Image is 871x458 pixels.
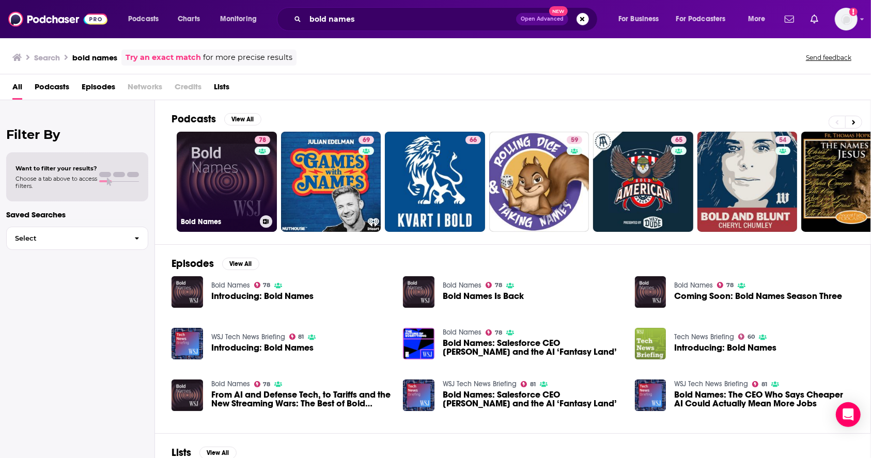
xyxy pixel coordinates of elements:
button: View All [222,258,259,270]
span: 78 [259,135,266,146]
a: 78 [717,282,734,288]
a: 54 [697,132,798,232]
input: Search podcasts, credits, & more... [305,11,516,27]
h2: Episodes [172,257,214,270]
span: Bold Names: Salesforce CEO [PERSON_NAME] and the AI ‘Fantasy Land’ [443,339,623,356]
a: Bold Names [674,281,713,290]
h3: Bold Names [181,217,256,226]
a: 81 [521,381,536,387]
button: open menu [213,11,270,27]
a: 78Bold Names [177,132,277,232]
img: Coming Soon: Bold Names Season Three [635,276,666,308]
a: 69 [281,132,381,232]
a: 54 [775,136,791,144]
img: Podchaser - Follow, Share and Rate Podcasts [8,9,107,29]
a: All [12,78,22,100]
a: 78 [486,282,502,288]
span: 78 [495,283,502,288]
a: 65 [593,132,693,232]
a: Lists [214,78,229,100]
span: Credits [175,78,201,100]
div: Search podcasts, credits, & more... [287,7,608,31]
a: Tech News Briefing [674,333,734,341]
a: 66 [385,132,485,232]
span: For Business [618,12,659,26]
span: for more precise results [203,52,292,64]
span: 78 [263,382,270,387]
a: Podcasts [35,78,69,100]
a: 78 [254,381,271,387]
span: Introducing: Bold Names [211,343,314,352]
span: Monitoring [220,12,257,26]
img: Introducing: Bold Names [172,276,203,308]
span: 69 [363,135,370,146]
a: Coming Soon: Bold Names Season Three [674,292,842,301]
span: 81 [761,382,767,387]
div: Open Intercom Messenger [836,402,861,427]
span: 66 [470,135,477,146]
span: Want to filter your results? [15,165,97,172]
a: Bold Names [443,281,481,290]
span: New [549,6,568,16]
button: Show profile menu [835,8,858,30]
span: More [748,12,766,26]
span: Introducing: Bold Names [674,343,776,352]
a: 69 [359,136,374,144]
span: Networks [128,78,162,100]
a: 78 [254,282,271,288]
span: 78 [726,283,734,288]
a: Try an exact match [126,52,201,64]
h3: Search [34,53,60,62]
button: View All [224,113,261,125]
span: 59 [571,135,578,146]
img: Bold Names: The CEO Who Says Cheaper AI Could Actually Mean More Jobs [635,380,666,411]
svg: Add a profile image [849,8,858,16]
img: Introducing: Bold Names [635,328,666,359]
img: Bold Names Is Back [403,276,434,308]
span: Choose a tab above to access filters. [15,175,97,189]
a: Introducing: Bold Names [211,292,314,301]
span: Charts [178,12,200,26]
h2: Filter By [6,127,148,142]
a: Introducing: Bold Names [172,328,203,359]
a: 59 [567,136,582,144]
span: For Podcasters [676,12,726,26]
button: open menu [670,11,741,27]
a: Bold Names: Salesforce CEO Marc Benioff and the AI ‘Fantasy Land’ [443,339,623,356]
button: open menu [611,11,672,27]
a: PodcastsView All [172,113,261,125]
span: 81 [530,382,536,387]
a: WSJ Tech News Briefing [674,380,748,388]
button: Send feedback [803,53,854,62]
img: Bold Names: Salesforce CEO Marc Benioff and the AI ‘Fantasy Land’ [403,380,434,411]
h3: bold names [72,53,117,62]
span: 78 [495,330,502,335]
a: WSJ Tech News Briefing [443,380,517,388]
span: Bold Names: Salesforce CEO [PERSON_NAME] and the AI ‘Fantasy Land’ [443,390,623,408]
h2: Podcasts [172,113,216,125]
a: Episodes [82,78,115,100]
a: From AI and Defense Tech, to Tariffs and the New Streaming Wars: The Best of Bold Names [211,390,391,408]
a: Bold Names: The CEO Who Says Cheaper AI Could Actually Mean More Jobs [674,390,854,408]
a: Charts [171,11,206,27]
span: Logged in as rpearson [835,8,858,30]
a: Bold Names Is Back [443,292,524,301]
img: Bold Names: Salesforce CEO Marc Benioff and the AI ‘Fantasy Land’ [403,328,434,359]
a: 60 [738,334,755,340]
img: User Profile [835,8,858,30]
a: 65 [671,136,687,144]
button: Select [6,227,148,250]
button: open menu [741,11,779,27]
img: From AI and Defense Tech, to Tariffs and the New Streaming Wars: The Best of Bold Names [172,380,203,411]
